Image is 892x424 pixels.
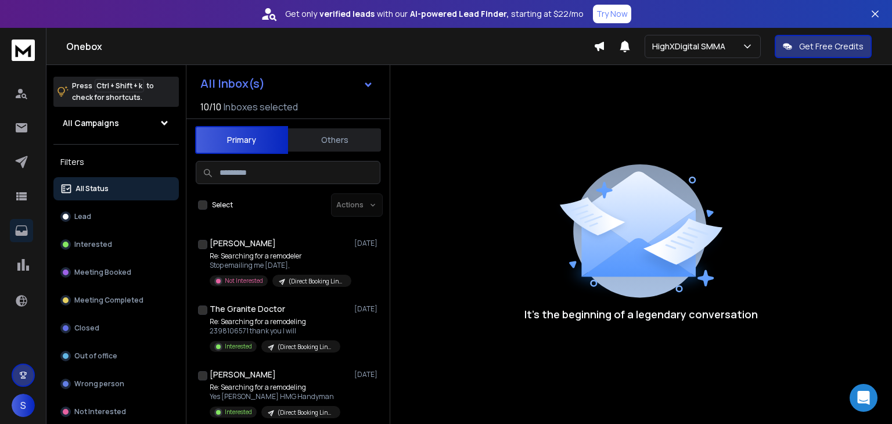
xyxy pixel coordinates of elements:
[74,268,131,277] p: Meeting Booked
[200,100,221,114] span: 10 / 10
[74,296,143,305] p: Meeting Completed
[524,306,758,322] p: It’s the beginning of a legendary conversation
[53,289,179,312] button: Meeting Completed
[354,304,380,314] p: [DATE]
[53,205,179,228] button: Lead
[12,394,35,417] button: S
[354,239,380,248] p: [DATE]
[12,39,35,61] img: logo
[354,370,380,379] p: [DATE]
[53,233,179,256] button: Interested
[66,39,594,53] h1: Onebox
[95,79,144,92] span: Ctrl + Shift + k
[652,41,730,52] p: HighXDigital SMMA
[53,344,179,368] button: Out of office
[210,326,340,336] p: 2398106571 thank you I will
[74,240,112,249] p: Interested
[53,372,179,396] button: Wrong person
[191,72,383,95] button: All Inbox(s)
[210,317,340,326] p: Re: Searching for a remodeling
[74,407,126,416] p: Not Interested
[224,100,298,114] h3: Inboxes selected
[225,408,252,416] p: Interested
[210,261,349,270] p: Stop emailing me [DATE],
[210,251,349,261] p: Re: Searching for a remodeler
[225,342,252,351] p: Interested
[74,324,99,333] p: Closed
[278,343,333,351] p: (Direct Booking Link) Remodeler (AI hybrid system) - [US_STATE]
[210,392,340,401] p: Yes [PERSON_NAME] HMG Handyman
[225,276,263,285] p: Not Interested
[53,154,179,170] h3: Filters
[799,41,864,52] p: Get Free Credits
[53,177,179,200] button: All Status
[53,400,179,423] button: Not Interested
[74,351,117,361] p: Out of office
[74,212,91,221] p: Lead
[210,303,285,315] h1: The Granite Doctor
[74,379,124,389] p: Wrong person
[288,127,381,153] button: Others
[596,8,628,20] p: Try Now
[75,184,109,193] p: All Status
[200,78,265,89] h1: All Inbox(s)
[210,383,340,392] p: Re: Searching for a remodeling
[593,5,631,23] button: Try Now
[278,408,333,417] p: (Direct Booking Link) Remodeler (AI hybrid system) - [US_STATE]
[63,117,119,129] h1: All Campaigns
[289,277,344,286] p: (Direct Booking Link) Remodeler (AI hybrid system) - [US_STATE]
[410,8,509,20] strong: AI-powered Lead Finder,
[53,112,179,135] button: All Campaigns
[210,369,276,380] h1: [PERSON_NAME]
[850,384,877,412] div: Open Intercom Messenger
[775,35,872,58] button: Get Free Credits
[72,80,154,103] p: Press to check for shortcuts.
[212,200,233,210] label: Select
[195,126,288,154] button: Primary
[210,238,276,249] h1: [PERSON_NAME]
[319,8,375,20] strong: verified leads
[53,317,179,340] button: Closed
[53,261,179,284] button: Meeting Booked
[285,8,584,20] p: Get only with our starting at $22/mo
